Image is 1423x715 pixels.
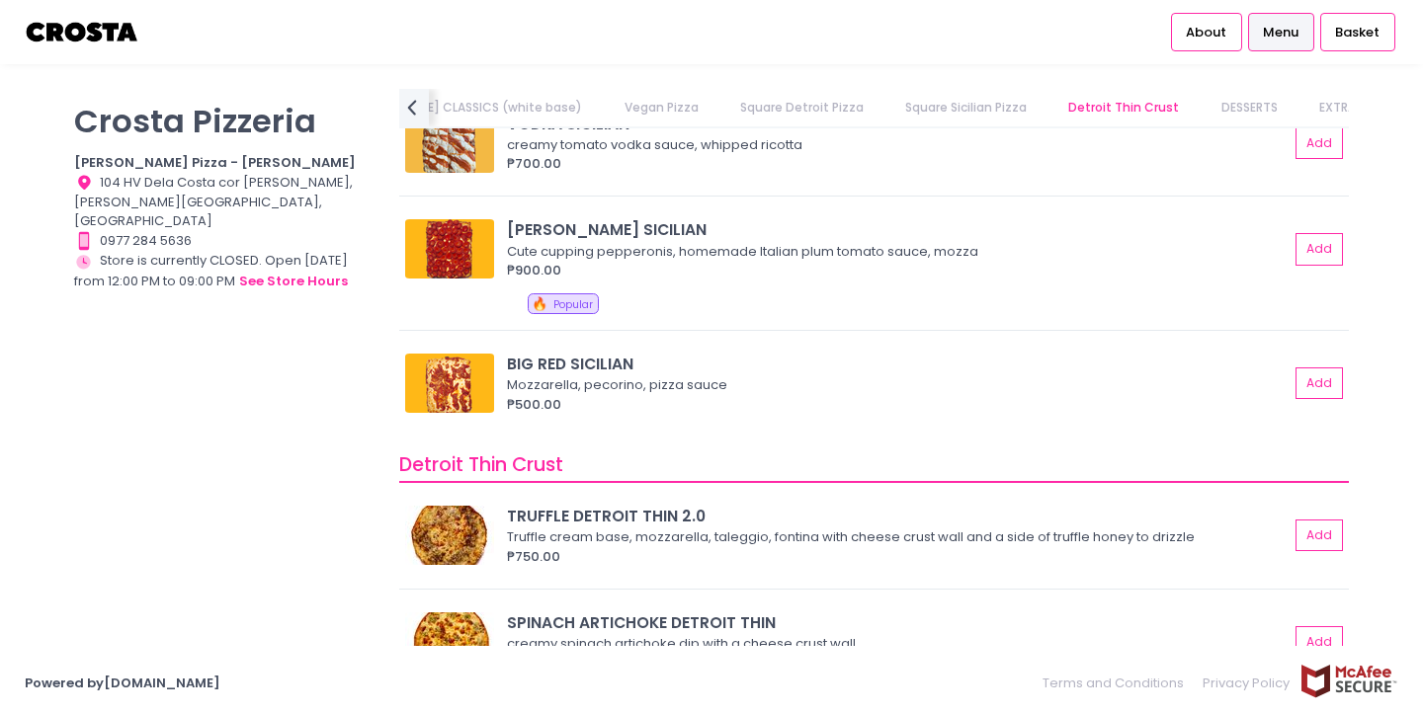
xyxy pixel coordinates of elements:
a: Detroit Thin Crust [1049,89,1199,126]
a: About [1171,13,1242,50]
button: see store hours [238,271,349,292]
a: [PERSON_NAME] CLASSICS (white base) [323,89,602,126]
img: RONI SICILIAN [405,219,494,278]
button: Add [1296,519,1343,552]
div: ₱750.00 [507,547,1289,567]
div: Cute cupping pepperonis, homemade Italian plum tomato sauce, mozza [507,242,1283,262]
span: About [1186,23,1226,42]
span: Detroit Thin Crust [399,451,563,478]
img: BIG RED SICILIAN [405,354,494,413]
div: Store is currently CLOSED. Open [DATE] from 12:00 PM to 09:00 PM [74,251,375,292]
div: SPINACH ARTICHOKE DETROIT THIN [507,611,1289,634]
p: Crosta Pizzeria [74,102,375,140]
span: 🔥 [532,294,547,313]
a: EXTRAS [1299,89,1381,126]
span: Menu [1263,23,1298,42]
span: Popular [553,297,593,312]
button: Add [1296,626,1343,659]
a: Square Detroit Pizza [720,89,882,126]
b: [PERSON_NAME] Pizza - [PERSON_NAME] [74,153,356,172]
div: BIG RED SICILIAN [507,353,1289,375]
button: Add [1296,367,1343,400]
a: Square Sicilian Pizza [886,89,1046,126]
div: Mozzarella, pecorino, pizza sauce [507,375,1283,395]
img: SPINACH ARTICHOKE DETROIT THIN [405,612,494,672]
div: Truffle cream base, mozzarella, taleggio, fontina with cheese crust wall and a side of truffle ho... [507,527,1283,547]
div: TRUFFLE DETROIT THIN 2.0 [507,505,1289,527]
img: mcafee-secure [1299,664,1398,698]
div: creamy tomato vodka sauce, whipped ricotta [507,135,1283,155]
div: 0977 284 5636 [74,231,375,251]
a: Vegan Pizza [605,89,717,126]
div: ₱900.00 [507,261,1289,280]
div: [PERSON_NAME] SICILIAN [507,218,1289,241]
div: creamy spinach artichoke dip with a cheese crust wall [507,634,1283,654]
span: Basket [1335,23,1380,42]
div: ₱500.00 [507,395,1289,415]
div: 104 HV Dela Costa cor [PERSON_NAME], [PERSON_NAME][GEOGRAPHIC_DATA], [GEOGRAPHIC_DATA] [74,173,375,231]
button: Add [1296,126,1343,159]
div: ₱700.00 [507,154,1289,174]
img: logo [25,15,140,49]
img: TRUFFLE DETROIT THIN 2.0 [405,506,494,565]
button: Add [1296,233,1343,266]
a: Terms and Conditions [1043,664,1194,702]
a: Privacy Policy [1194,664,1300,702]
a: DESSERTS [1202,89,1297,126]
a: Menu [1248,13,1314,50]
img: VODKA SICILIAN [405,114,494,173]
a: Powered by[DOMAIN_NAME] [25,674,220,692]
